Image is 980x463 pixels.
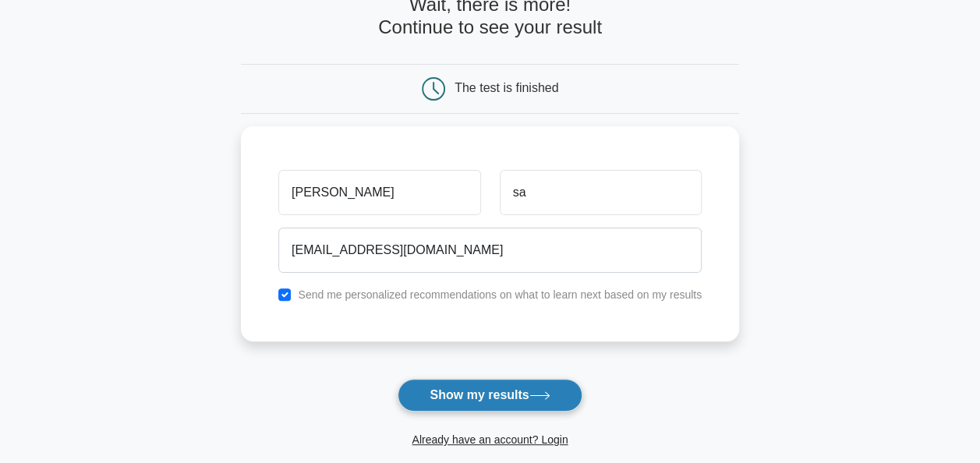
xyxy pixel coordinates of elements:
label: Send me personalized recommendations on what to learn next based on my results [298,288,702,301]
input: Email [278,228,702,273]
button: Show my results [398,379,582,412]
div: The test is finished [455,81,558,94]
input: First name [278,170,480,215]
input: Last name [500,170,702,215]
a: Already have an account? Login [412,433,568,446]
